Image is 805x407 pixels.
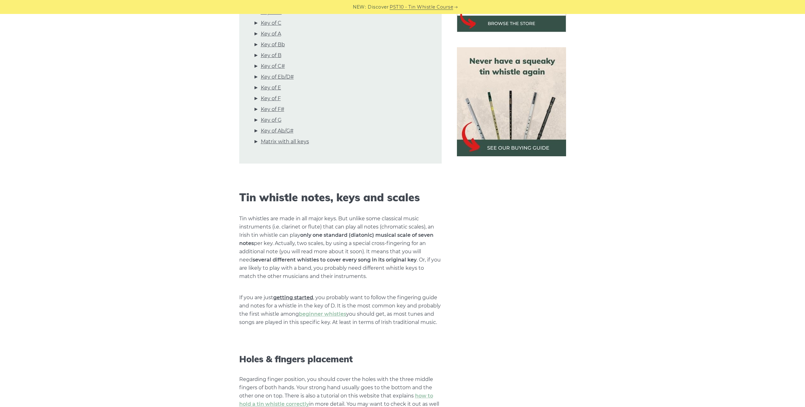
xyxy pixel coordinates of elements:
[273,294,313,300] a: getting started
[261,138,309,146] a: Matrix with all keys
[239,215,442,281] p: Tin whistles are made in all major keys. But unlike some classical music instruments (i.e. clarin...
[390,3,453,11] a: PST10 - Tin Whistle Course
[261,127,294,135] a: Key of Ab/G#
[261,105,284,113] a: Key of F#
[261,94,281,103] a: Key of F
[299,311,346,317] a: beginner whistles
[261,30,281,38] a: Key of A
[239,354,442,365] h3: Holes & fingers placement
[261,84,281,92] a: Key of E
[261,116,281,124] a: Key of G
[353,3,366,11] span: NEW:
[239,232,433,246] strong: only one standard (diatonic) musical scale of seven notes
[368,3,389,11] span: Discover
[261,51,281,60] a: Key of B
[457,47,566,156] img: tin whistle buying guide
[261,62,285,70] a: Key of C#
[239,191,442,204] h2: Tin whistle notes, keys and scales
[253,257,417,263] strong: several different whistles to cover every song in its original key
[261,73,294,81] a: Key of Eb/D#
[261,41,285,49] a: Key of Bb
[261,19,281,27] a: Key of C
[239,294,442,326] p: If you are just , you probably want to follow the fingering guide and notes for a whistle in the ...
